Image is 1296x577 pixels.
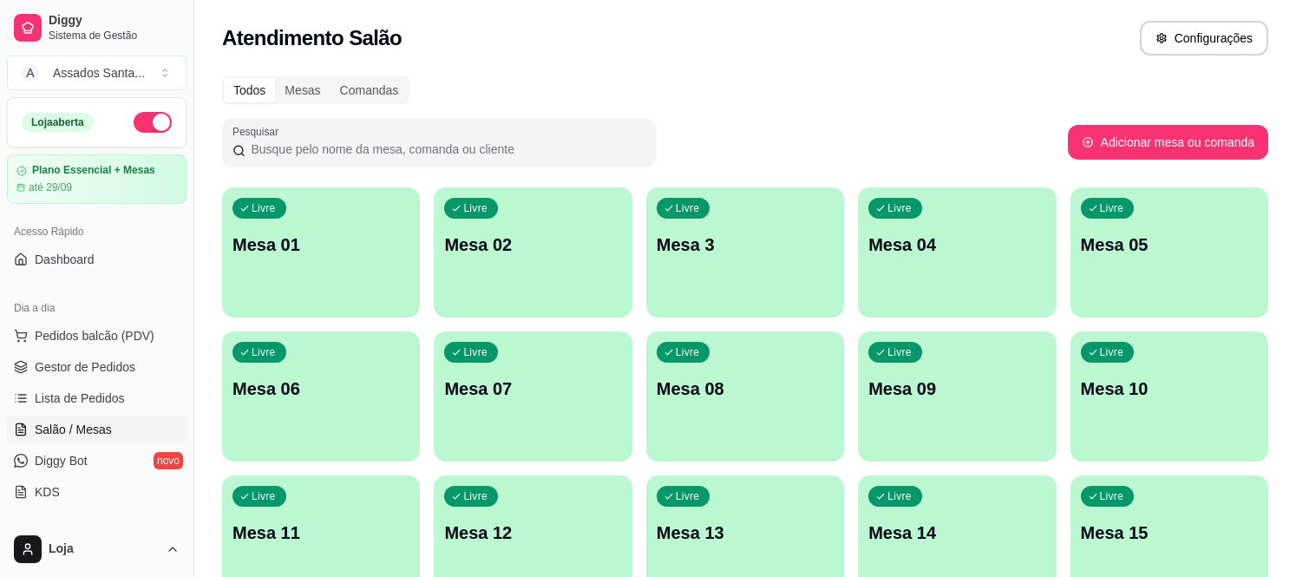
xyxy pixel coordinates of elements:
input: Pesquisar [245,141,645,158]
p: Mesa 11 [232,521,409,545]
p: Mesa 09 [868,377,1045,401]
p: Mesa 15 [1081,521,1258,545]
p: Livre [887,489,912,503]
button: Adicionar mesa ou comanda [1068,125,1268,160]
p: Livre [676,345,700,359]
button: LivreMesa 02 [434,187,632,318]
div: Assados Santa ... [53,64,145,82]
p: Livre [252,489,276,503]
p: Mesa 04 [868,233,1045,257]
button: Alterar Status [134,112,172,133]
div: Loja aberta [22,113,94,132]
p: Mesa 06 [232,377,409,401]
p: Mesa 10 [1081,377,1258,401]
span: Sistema de Gestão [49,29,180,43]
p: Livre [463,345,488,359]
button: LivreMesa 3 [646,187,844,318]
button: LivreMesa 09 [858,331,1056,462]
a: Gestor de Pedidos [7,353,187,381]
p: Mesa 02 [444,233,621,257]
p: Livre [676,489,700,503]
button: LivreMesa 04 [858,187,1056,318]
p: Mesa 3 [657,233,834,257]
p: Livre [252,201,276,215]
span: Diggy [49,13,180,29]
span: Diggy Bot [35,452,88,469]
label: Pesquisar [232,124,285,139]
p: Mesa 01 [232,233,409,257]
p: Mesa 07 [444,377,621,401]
div: Dia a dia [7,294,187,322]
button: Select a team [7,56,187,90]
span: KDS [35,483,60,501]
a: KDS [7,478,187,506]
button: Pedidos balcão (PDV) [7,322,187,350]
div: Todos [224,78,275,102]
span: Lista de Pedidos [35,390,125,407]
button: LivreMesa 01 [222,187,420,318]
span: A [22,64,39,82]
button: Loja [7,528,187,570]
button: LivreMesa 06 [222,331,420,462]
div: Acesso Rápido [7,218,187,246]
span: Loja [49,541,159,557]
p: Livre [1100,201,1124,215]
a: Salão / Mesas [7,416,187,443]
a: Dashboard [7,246,187,273]
h2: Atendimento Salão [222,24,402,52]
p: Mesa 08 [657,377,834,401]
span: Salão / Mesas [35,421,112,438]
span: Gestor de Pedidos [35,358,135,376]
p: Livre [463,489,488,503]
button: Configurações [1140,21,1268,56]
a: Plano Essencial + Mesasaté 29/09 [7,154,187,204]
button: LivreMesa 05 [1070,187,1268,318]
button: LivreMesa 08 [646,331,844,462]
p: Mesa 13 [657,521,834,545]
a: Diggy Botnovo [7,447,187,475]
p: Livre [1100,489,1124,503]
p: Livre [887,201,912,215]
article: até 29/09 [29,180,72,194]
p: Livre [463,201,488,215]
p: Livre [887,345,912,359]
a: DiggySistema de Gestão [7,7,187,49]
span: Dashboard [35,251,95,268]
p: Mesa 12 [444,521,621,545]
a: Lista de Pedidos [7,384,187,412]
button: LivreMesa 07 [434,331,632,462]
p: Livre [676,201,700,215]
article: Plano Essencial + Mesas [32,164,155,177]
p: Livre [1100,345,1124,359]
div: Comandas [331,78,409,102]
p: Livre [252,345,276,359]
p: Mesa 14 [868,521,1045,545]
span: Pedidos balcão (PDV) [35,327,154,344]
div: Mesas [275,78,330,102]
button: LivreMesa 10 [1070,331,1268,462]
p: Mesa 05 [1081,233,1258,257]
